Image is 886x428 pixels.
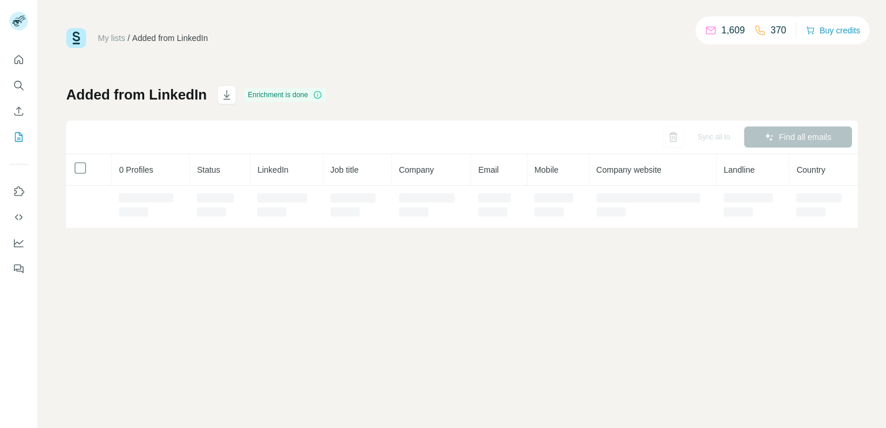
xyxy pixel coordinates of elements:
[9,207,28,228] button: Use Surfe API
[9,49,28,70] button: Quick start
[9,75,28,96] button: Search
[597,165,662,174] span: Company website
[119,165,153,174] span: 0 Profiles
[244,88,326,102] div: Enrichment is done
[66,28,86,48] img: Surfe Logo
[724,165,755,174] span: Landline
[66,85,207,104] h1: Added from LinkedIn
[806,22,860,39] button: Buy credits
[9,101,28,122] button: Enrich CSV
[330,165,359,174] span: Job title
[128,32,130,44] li: /
[9,126,28,148] button: My lists
[9,181,28,202] button: Use Surfe on LinkedIn
[9,258,28,279] button: Feedback
[257,165,288,174] span: LinkedIn
[132,32,208,44] div: Added from LinkedIn
[9,232,28,254] button: Dashboard
[771,23,786,37] p: 370
[721,23,745,37] p: 1,609
[534,165,558,174] span: Mobile
[399,165,434,174] span: Company
[796,165,825,174] span: Country
[478,165,499,174] span: Email
[197,165,220,174] span: Status
[98,33,125,43] a: My lists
